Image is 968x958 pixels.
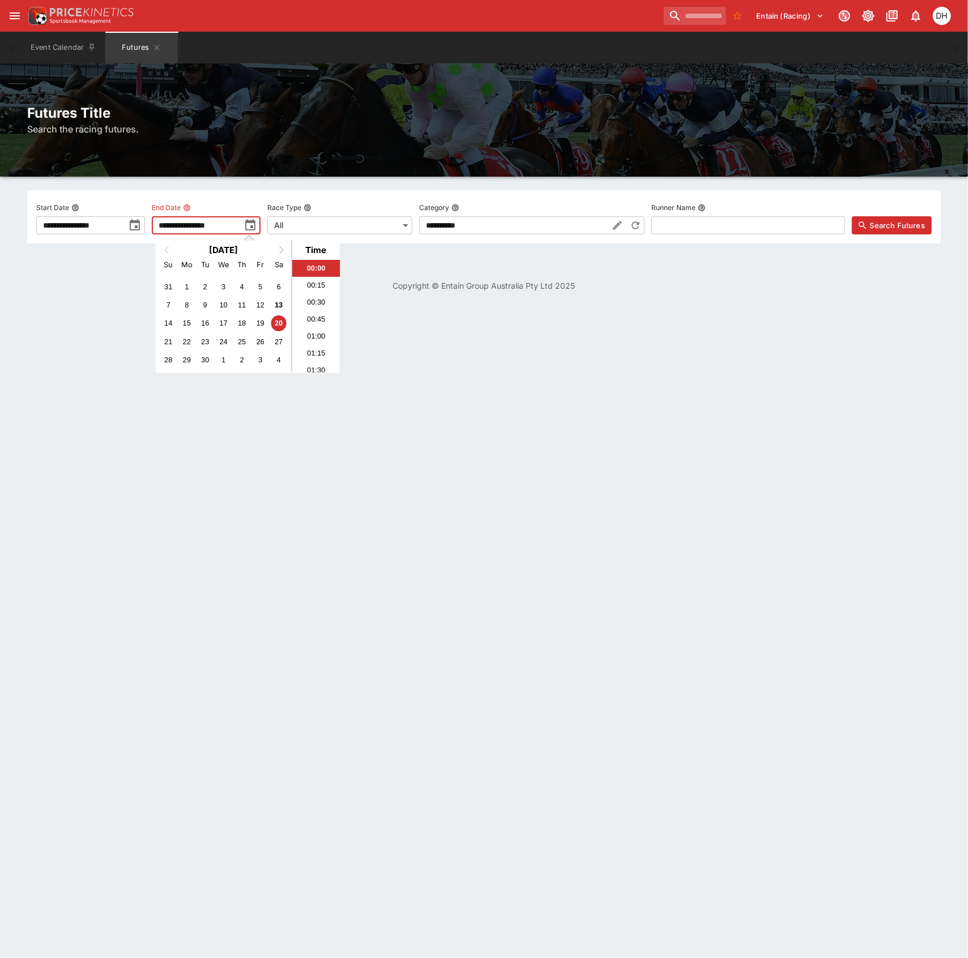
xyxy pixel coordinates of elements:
[451,204,459,212] button: Category
[216,279,231,294] div: Choose Wednesday, September 3rd, 2025
[882,6,902,26] button: Documentation
[292,311,340,328] li: 00:45
[156,240,340,373] div: Choose Date and Time
[253,279,268,294] div: Choose Friday, September 5th, 2025
[216,297,231,313] div: Choose Wednesday, September 10th, 2025
[234,334,250,349] div: Choose Thursday, September 25th, 2025
[50,19,111,24] img: Sportsbook Management
[161,297,176,313] div: Choose Sunday, September 7th, 2025
[161,257,176,272] div: Sunday
[626,216,645,234] button: Reset Category to All Racing
[179,352,194,367] div: Choose Monday, September 29th, 2025
[253,297,268,313] div: Choose Friday, September 12th, 2025
[271,257,287,272] div: Saturday
[198,315,213,331] div: Choose Tuesday, September 16th, 2025
[292,277,340,294] li: 00:15
[608,216,626,234] button: Edit Category
[870,220,925,231] span: Search Futures
[179,334,194,349] div: Choose Monday, September 22nd, 2025
[295,245,337,255] div: Time
[27,122,941,136] h6: Search the racing futures.
[125,215,145,236] button: toggle date time picker
[271,315,287,331] div: Choose Saturday, September 20th, 2025
[198,297,213,313] div: Choose Tuesday, September 9th, 2025
[292,260,340,277] li: 00:00
[933,7,951,25] div: Daniel Hooper
[216,334,231,349] div: Choose Wednesday, September 24th, 2025
[179,279,194,294] div: Choose Monday, September 1st, 2025
[161,334,176,349] div: Choose Sunday, September 21st, 2025
[292,328,340,345] li: 01:00
[698,204,706,212] button: Runner Name
[240,215,261,236] button: toggle date time picker
[304,204,312,212] button: Race Type
[267,203,301,212] p: Race Type
[161,279,176,294] div: Choose Sunday, August 31st, 2025
[750,7,831,25] button: Select Tenant
[27,104,941,122] h2: Futures Title
[5,6,25,26] button: open drawer
[234,257,250,272] div: Thursday
[161,315,176,331] div: Choose Sunday, September 14th, 2025
[25,5,48,27] img: PriceKinetics Logo
[105,32,178,63] button: Futures
[198,352,213,367] div: Choose Tuesday, September 30th, 2025
[271,279,287,294] div: Choose Saturday, September 6th, 2025
[292,294,340,311] li: 00:30
[152,203,181,212] p: End Date
[292,362,340,379] li: 01:30
[179,257,194,272] div: Monday
[271,352,287,367] div: Choose Saturday, October 4th, 2025
[24,32,103,63] button: Event Calendar
[906,6,926,26] button: Notifications
[664,7,726,25] input: search
[253,352,268,367] div: Choose Friday, October 3rd, 2025
[253,315,268,331] div: Choose Friday, September 19th, 2025
[179,297,194,313] div: Choose Monday, September 8th, 2025
[161,352,176,367] div: Choose Sunday, September 28th, 2025
[274,241,292,259] button: Next Month
[234,352,250,367] div: Choose Thursday, October 2nd, 2025
[271,297,287,313] div: Choose Saturday, September 13th, 2025
[157,241,175,259] button: Previous Month
[234,279,250,294] div: Choose Thursday, September 4th, 2025
[159,277,288,369] div: Month September, 2025
[253,257,268,272] div: Friday
[292,345,340,362] li: 01:15
[419,203,449,212] p: Category
[858,6,879,26] button: Toggle light/dark mode
[156,245,292,255] h2: [DATE]
[216,352,231,367] div: Choose Wednesday, October 1st, 2025
[198,279,213,294] div: Choose Tuesday, September 2nd, 2025
[267,216,412,234] div: All
[179,315,194,331] div: Choose Monday, September 15th, 2025
[852,216,932,234] button: Search Futures
[651,203,696,212] p: Runner Name
[929,3,954,28] button: Daniel Hooper
[71,204,79,212] button: Start Date
[253,334,268,349] div: Choose Friday, September 26th, 2025
[271,334,287,349] div: Choose Saturday, September 27th, 2025
[234,297,250,313] div: Choose Thursday, September 11th, 2025
[183,204,191,212] button: End Date
[36,203,69,212] p: Start Date
[198,257,213,272] div: Tuesday
[198,334,213,349] div: Choose Tuesday, September 23rd, 2025
[292,260,340,373] ul: Time
[728,7,747,25] button: No Bookmarks
[216,315,231,331] div: Choose Wednesday, September 17th, 2025
[50,8,134,16] img: PriceKinetics
[216,257,231,272] div: Wednesday
[234,315,250,331] div: Choose Thursday, September 18th, 2025
[834,6,855,26] button: Connected to PK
